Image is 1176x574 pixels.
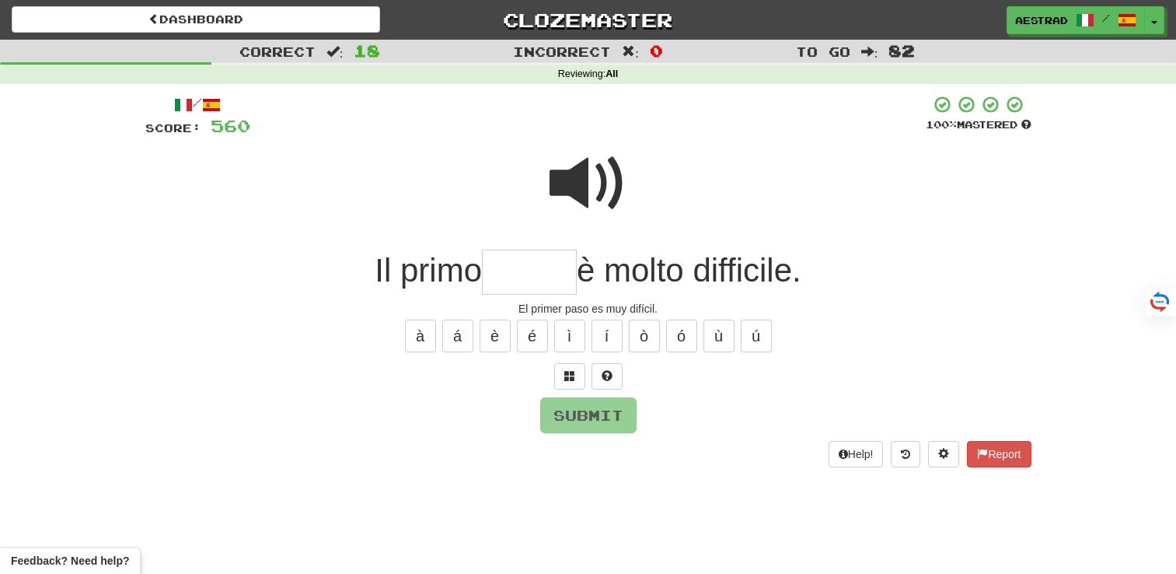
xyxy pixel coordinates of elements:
button: á [442,320,473,352]
button: ì [554,320,585,352]
button: à [405,320,436,352]
button: Submit [540,397,637,433]
span: : [861,45,878,58]
button: é [517,320,548,352]
span: Correct [239,44,316,59]
button: ú [741,320,772,352]
a: AEstrad / [1007,6,1145,34]
button: è [480,320,511,352]
div: El primer paso es muy difícil. [145,301,1031,317]
span: Open feedback widget [11,553,129,569]
button: Report [967,441,1031,467]
span: 0 [650,41,663,60]
span: : [622,45,639,58]
span: Incorrect [513,44,611,59]
button: í [591,320,623,352]
span: 100 % [926,118,957,131]
span: Il primo [375,252,482,289]
button: Single letter hint - you only get 1 per sentence and score half the points! alt+h [591,363,623,390]
div: / [145,95,250,114]
span: è molto difficile. [577,252,801,289]
button: ò [629,320,660,352]
button: Switch sentence to multiple choice alt+p [554,363,585,390]
span: 560 [211,116,250,135]
strong: All [605,68,618,79]
span: 18 [354,41,380,60]
button: Help! [829,441,884,467]
button: ù [703,320,735,352]
span: Score: [145,121,201,135]
button: Round history (alt+y) [891,441,920,467]
a: Clozemaster [403,6,772,33]
span: / [1102,12,1110,23]
span: To go [796,44,850,59]
button: ó [666,320,697,352]
span: AEstrad [1015,13,1068,27]
div: Mastered [926,118,1031,132]
span: : [326,45,344,58]
a: Dashboard [12,6,380,33]
span: 82 [888,41,915,60]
